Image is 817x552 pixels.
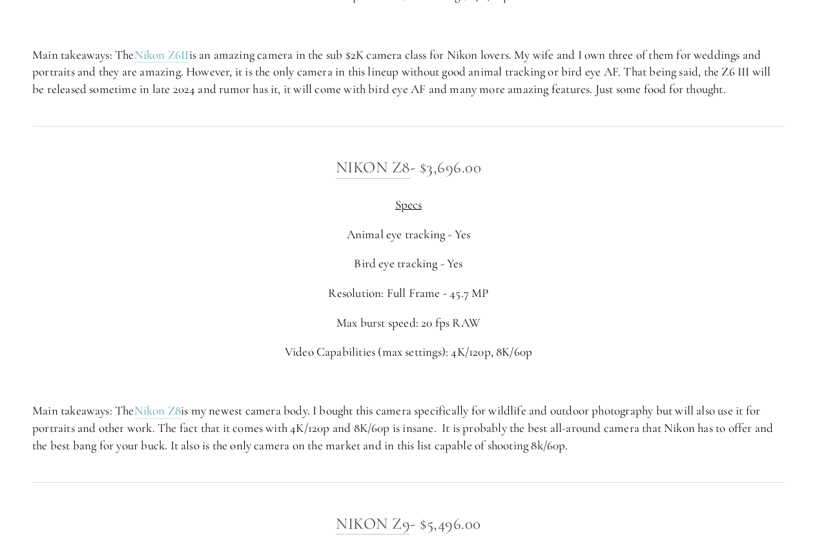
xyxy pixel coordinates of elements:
h3: - $5,496.00 [32,511,785,537]
p: Video Capabilities (max settings): 4K/120p, 8K/60p [32,343,785,361]
p: Main takeaways: The is an amazing camera in the sub $2K camera class for Nikon lovers. My wife an... [32,46,785,98]
h3: - $3,696.00 [32,154,785,180]
a: Nikon Z9 [336,514,410,535]
a: Nikon Z8 [336,158,410,178]
p: Max burst speed: 20 fps RAW [32,314,785,332]
p: Animal eye tracking - Yes [32,226,785,243]
p: Main takeaways: The is my newest camera body. I bought this camera specifically for wildlife and ... [32,402,785,454]
a: Nikon Z6II [134,47,189,63]
p: Resolution: Full Frame - 45.7 MP [32,285,785,302]
a: Nikon Z8 [134,403,181,419]
p: Bird eye tracking - Yes [32,255,785,272]
span: Specs [395,197,422,212]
